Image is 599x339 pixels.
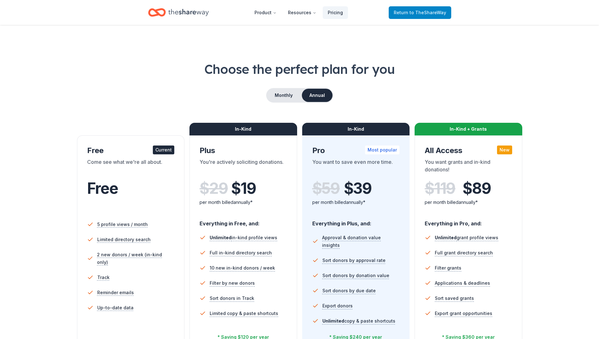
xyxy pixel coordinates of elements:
button: Monthly [267,89,301,102]
nav: Main [249,5,348,20]
span: Free [87,179,118,198]
div: All Access [425,146,512,156]
a: Pricing [323,6,348,19]
span: copy & paste shortcuts [322,318,395,324]
div: New [497,146,512,154]
span: 2 new donors / week (in-kind only) [97,251,174,266]
div: per month billed annually* [312,199,400,206]
span: Export donors [322,302,353,310]
span: Export grant opportunities [435,310,492,317]
span: Sort donors in Track [210,294,254,302]
span: Filter by new donors [210,279,255,287]
span: Limited copy & paste shortcuts [210,310,278,317]
span: Unlimited [322,318,344,324]
div: Free [87,146,175,156]
span: Applications & deadlines [435,279,490,287]
button: Resources [283,6,321,19]
div: Most popular [365,146,399,154]
span: Limited directory search [97,236,151,243]
span: $ 19 [231,180,256,197]
button: Product [249,6,282,19]
div: In-Kind [189,123,297,135]
span: Filter grants [435,264,461,272]
span: to TheShareWay [410,10,446,15]
span: in-kind profile views [210,235,277,240]
a: Home [148,5,209,20]
div: Come see what we're all about. [87,158,175,176]
span: Unlimited [210,235,231,240]
div: per month billed annually* [200,199,287,206]
span: 10 new in-kind donors / week [210,264,275,272]
span: Full in-kind directory search [210,249,272,257]
span: Return [394,9,446,16]
h1: Choose the perfect plan for you [25,60,574,78]
div: In-Kind + Grants [415,123,522,135]
button: Annual [302,89,332,102]
span: Full grant directory search [435,249,493,257]
div: Plus [200,146,287,156]
span: Sort donors by donation value [322,272,389,279]
span: $ 39 [344,180,372,197]
span: 5 profile views / month [97,221,148,228]
span: Unlimited [435,235,457,240]
div: In-Kind [302,123,410,135]
span: Approval & donation value insights [322,234,399,249]
span: Sort saved grants [435,294,474,302]
span: Reminder emails [97,289,134,296]
div: Current [153,146,174,154]
div: You're actively soliciting donations. [200,158,287,176]
div: per month billed annually* [425,199,512,206]
div: Everything in Plus, and: [312,214,400,228]
span: $ 89 [463,180,491,197]
span: Sort donors by due date [322,287,376,294]
span: Up-to-date data [97,304,134,312]
div: Everything in Pro, and: [425,214,512,228]
div: You want grants and in-kind donations! [425,158,512,176]
span: grant profile views [435,235,498,240]
div: Everything in Free, and: [200,214,287,228]
span: Track [97,274,110,281]
div: Pro [312,146,400,156]
div: You want to save even more time. [312,158,400,176]
span: Sort donors by approval rate [322,257,386,264]
a: Returnto TheShareWay [389,6,451,19]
